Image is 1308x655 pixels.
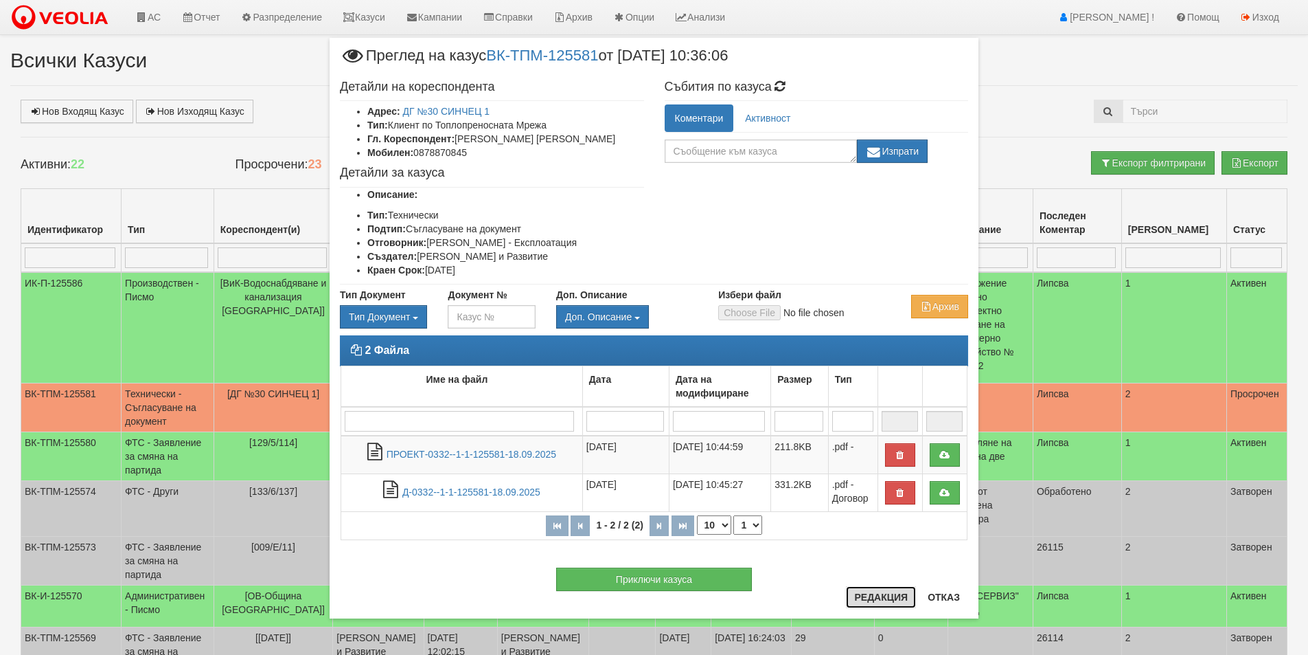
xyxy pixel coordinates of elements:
b: Краен Срок: [367,265,425,276]
strong: 2 Файла [365,344,409,356]
b: Отговорник: [367,237,426,248]
b: Дата на модифициране [676,374,749,399]
h4: Детайли за казуса [340,166,644,180]
li: [DATE] [367,263,644,277]
button: Отказ [919,586,968,608]
b: Създател: [367,251,417,262]
b: Тип [835,374,852,385]
a: ПРОЕКТ-0332--1-1-125581-18.09.2025 [387,449,557,460]
a: ВК-ТПМ-125581 [486,46,598,63]
a: ДГ №30 СИНЧЕЦ 1 [403,106,490,117]
li: Съгласуване на документ [367,222,644,236]
label: Документ № [448,288,507,302]
b: Мобилен: [367,147,413,158]
label: Избери файл [718,288,781,302]
button: Приключи казуса [556,568,752,591]
td: [DATE] [582,436,669,474]
button: Тип Документ [340,305,427,329]
li: Технически [367,208,644,222]
b: Тип: [367,120,388,131]
b: Име на файл [426,374,488,385]
b: Размер [777,374,812,385]
b: Подтип: [367,223,406,234]
b: Описание: [367,189,417,200]
div: Двоен клик, за изчистване на избраната стойност. [556,305,698,329]
td: .pdf - [828,436,877,474]
td: Дата: No sort applied, activate to apply an ascending sort [582,366,669,408]
button: Редакция [846,586,916,608]
span: Преглед на казус от [DATE] 10:36:06 [340,48,728,74]
button: Следваща страница [650,515,669,536]
td: Тип: No sort applied, activate to apply an ascending sort [828,366,877,408]
td: : No sort applied, activate to apply an ascending sort [922,366,967,408]
b: Гл. Кореспондент: [367,133,455,144]
td: : No sort applied, activate to apply an ascending sort [877,366,922,408]
td: [DATE] 10:44:59 [669,436,770,474]
a: Коментари [665,104,734,132]
td: Размер: No sort applied, activate to apply an ascending sort [771,366,828,408]
td: Дата на модифициране: No sort applied, activate to apply an ascending sort [669,366,770,408]
span: 1 - 2 / 2 (2) [593,520,646,531]
li: [PERSON_NAME] - Експлоатация [367,236,644,249]
label: Тип Документ [340,288,406,302]
tr: Д-0332--1-1-125581-18.09.2025.pdf - Договор [341,474,967,512]
input: Казус № [448,305,535,329]
button: Предишна страница [571,515,590,536]
select: Брой редове на страница [697,515,731,535]
b: Тип: [367,210,388,221]
td: [DATE] 10:45:27 [669,474,770,512]
span: Доп. Описание [565,311,632,322]
button: Архив [911,295,968,318]
button: Доп. Описание [556,305,649,329]
label: Доп. Описание [556,288,627,302]
a: Активност [735,104,801,132]
li: 0878870845 [367,146,644,159]
td: .pdf - Договор [828,474,877,512]
td: 211.8KB [771,436,828,474]
button: Изпрати [857,140,928,163]
a: Д-0332--1-1-125581-18.09.2025 [402,487,540,498]
h4: Детайли на кореспондента [340,80,644,94]
td: [DATE] [582,474,669,512]
li: [PERSON_NAME] и Развитие [367,249,644,263]
button: Последна страница [672,515,694,536]
tr: ПРОЕКТ-0332--1-1-125581-18.09.2025.pdf - [341,436,967,474]
li: Клиент по Топлопреносната Мрежа [367,118,644,132]
b: Адрес: [367,106,400,117]
td: Име на файл: No sort applied, activate to apply an ascending sort [341,366,583,408]
span: Тип Документ [349,311,410,322]
li: [PERSON_NAME] [PERSON_NAME] [367,132,644,146]
button: Първа страница [546,515,569,536]
h4: Събития по казуса [665,80,969,94]
b: Дата [589,374,611,385]
td: 331.2KB [771,474,828,512]
select: Страница номер [733,515,762,535]
div: Двоен клик, за изчистване на избраната стойност. [340,305,427,329]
